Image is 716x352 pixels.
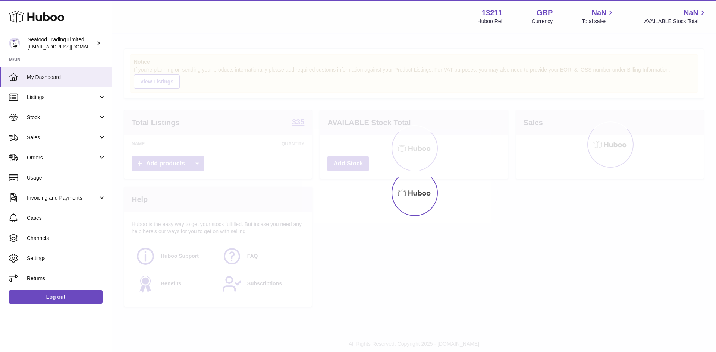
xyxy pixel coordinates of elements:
[27,235,106,242] span: Channels
[482,8,503,18] strong: 13211
[28,44,110,50] span: [EMAIL_ADDRESS][DOMAIN_NAME]
[27,114,98,121] span: Stock
[27,174,106,181] span: Usage
[532,18,553,25] div: Currency
[27,215,106,222] span: Cases
[27,275,106,282] span: Returns
[537,8,553,18] strong: GBP
[27,154,98,161] span: Orders
[9,38,20,49] img: online@rickstein.com
[27,74,106,81] span: My Dashboard
[27,255,106,262] span: Settings
[684,8,698,18] span: NaN
[591,8,606,18] span: NaN
[9,290,103,304] a: Log out
[582,18,615,25] span: Total sales
[644,18,707,25] span: AVAILABLE Stock Total
[644,8,707,25] a: NaN AVAILABLE Stock Total
[27,94,98,101] span: Listings
[478,18,503,25] div: Huboo Ref
[27,194,98,202] span: Invoicing and Payments
[27,134,98,141] span: Sales
[582,8,615,25] a: NaN Total sales
[28,36,95,50] div: Seafood Trading Limited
